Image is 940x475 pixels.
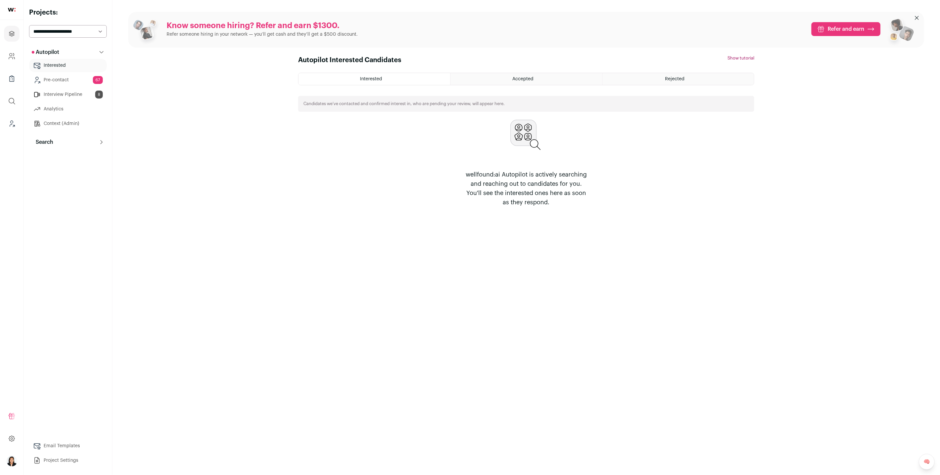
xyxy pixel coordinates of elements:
[665,77,685,81] span: Rejected
[167,31,358,38] p: Refer someone hiring in your network — you’ll get cash and they’ll get a $500 discount.
[303,101,505,106] p: Candidates we’ve contacted and confirmed interest in, who are pending your review, will appear here.
[29,136,107,149] button: Search
[167,20,358,31] p: Know someone hiring? Refer and earn $1300.
[29,439,107,453] a: Email Templates
[4,116,20,132] a: Leads (Backoffice)
[29,46,107,59] button: Autopilot
[95,91,103,99] span: 8
[29,8,107,17] h2: Projects:
[29,59,107,72] a: Interested
[8,8,16,12] img: wellfound-shorthand-0d5821cbd27db2630d0214b213865d53afaa358527fdda9d0ea32b1df1b89c2c.svg
[360,77,382,81] span: Interested
[603,73,754,85] a: Rejected
[132,17,161,46] img: referral_people_group_1-3817b86375c0e7f77b15e9e1740954ef64e1f78137dd7e9f4ff27367cb2cd09a.png
[919,454,935,470] a: 🧠
[727,56,754,61] button: Show tutorial
[450,73,602,85] a: Accepted
[29,88,107,101] a: Interview Pipeline8
[93,76,103,84] span: 67
[29,102,107,116] a: Analytics
[32,138,53,146] p: Search
[512,77,533,81] span: Accepted
[298,56,401,65] h1: Autopilot Interested Candidates
[7,456,17,466] button: Open dropdown
[29,73,107,87] a: Pre-contact67
[7,456,17,466] img: 13709957-medium_jpg
[4,26,20,42] a: Projects
[463,170,590,207] p: wellfound:ai Autopilot is actively searching and reaching out to candidates for you. You'll see t...
[4,71,20,87] a: Company Lists
[29,454,107,467] a: Project Settings
[811,22,881,36] a: Refer and earn
[32,48,59,56] p: Autopilot
[29,117,107,130] a: Context (Admin)
[4,48,20,64] a: Company and ATS Settings
[886,16,915,48] img: referral_people_group_2-7c1ec42c15280f3369c0665c33c00ed472fd7f6af9dd0ec46c364f9a93ccf9a4.png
